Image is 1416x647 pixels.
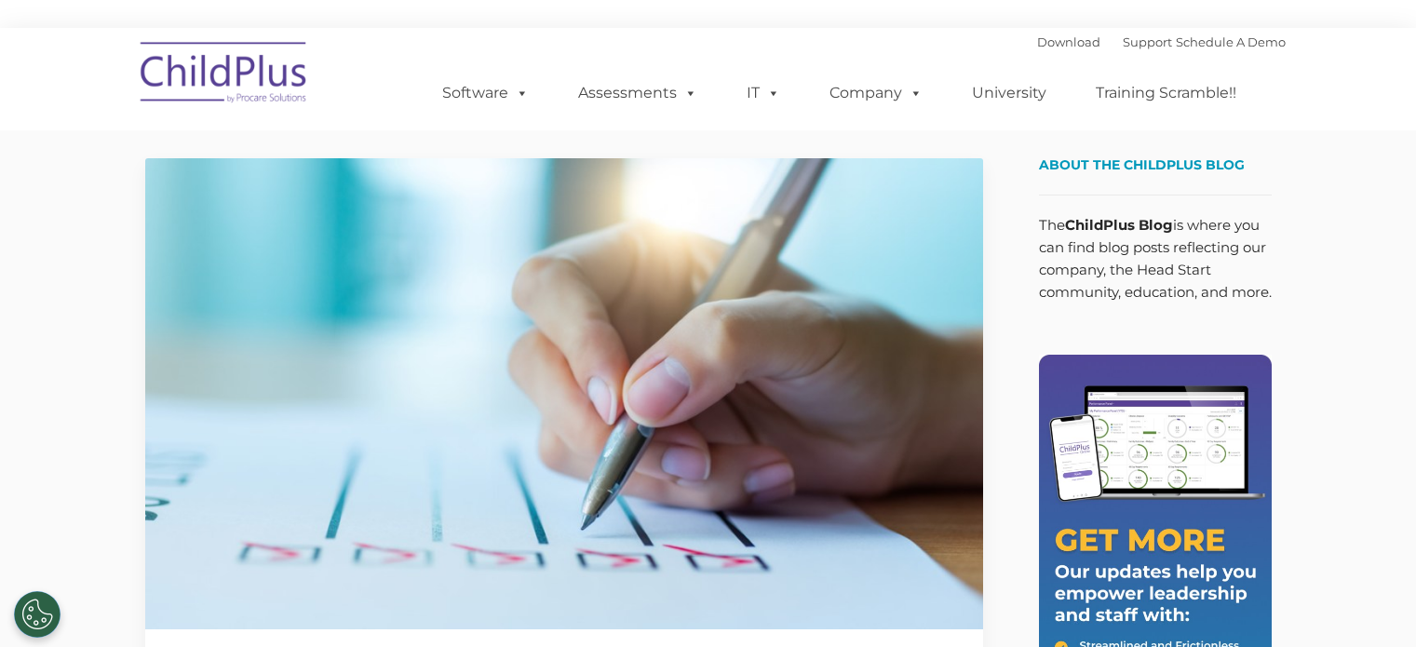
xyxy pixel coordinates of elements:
[1037,34,1286,49] font: |
[728,74,799,112] a: IT
[560,74,716,112] a: Assessments
[1037,34,1100,49] a: Download
[424,74,547,112] a: Software
[811,74,941,112] a: Company
[1039,214,1272,303] p: The is where you can find blog posts reflecting our company, the Head Start community, education,...
[131,29,317,122] img: ChildPlus by Procare Solutions
[953,74,1065,112] a: University
[1123,34,1172,49] a: Support
[1039,156,1245,173] span: About the ChildPlus Blog
[1077,74,1255,112] a: Training Scramble!!
[1176,34,1286,49] a: Schedule A Demo
[1065,216,1173,234] strong: ChildPlus Blog
[14,591,61,638] button: Cookies Settings
[145,158,983,629] img: Efficiency Boost: ChildPlus Online's Enhanced Family Pre-Application Process - Streamlining Appli...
